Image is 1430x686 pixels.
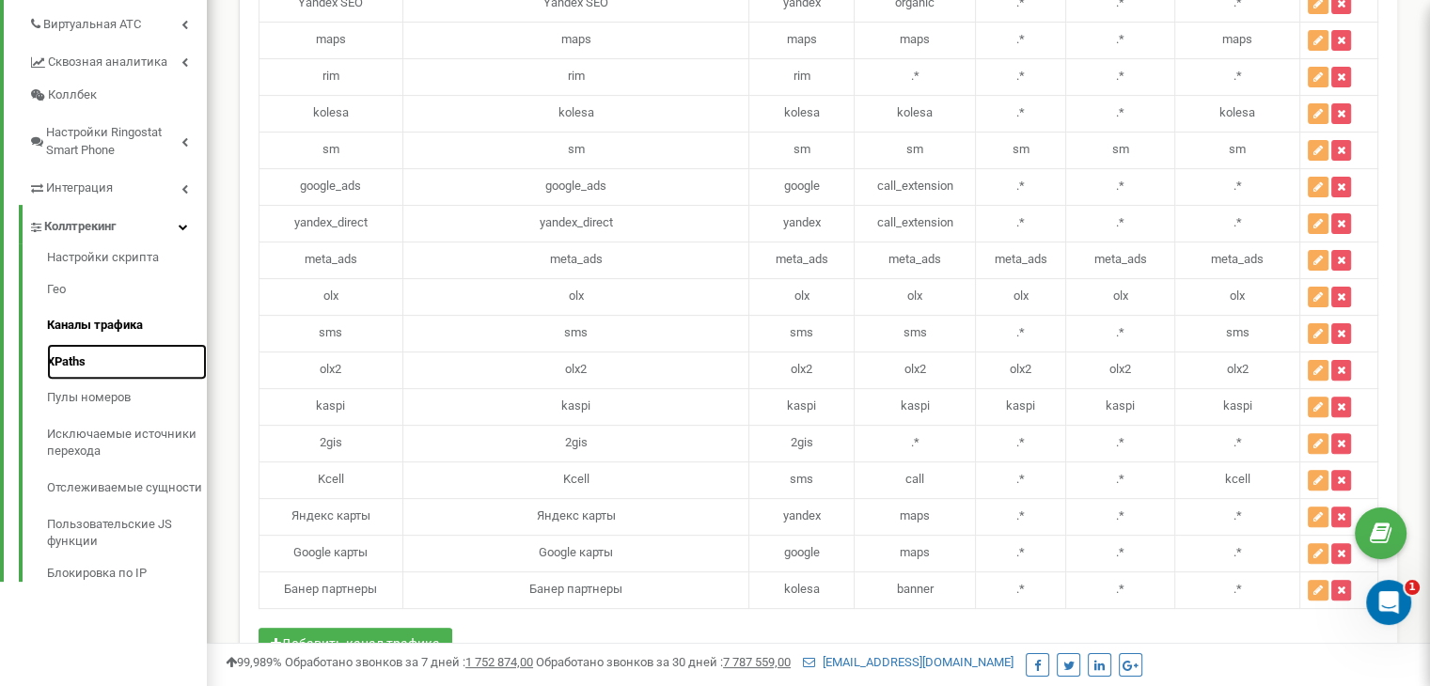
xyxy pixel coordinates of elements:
td: sms [259,315,403,351]
a: Отслеживаемые сущности [47,470,207,507]
a: Блокировка по IP [47,560,207,583]
td: Банер партнеры [259,571,403,608]
td: kaspi [402,388,749,425]
a: Интеграция [28,166,207,205]
td: banner [855,571,976,608]
td: yandex [749,498,855,535]
td: kaspi [1175,388,1300,425]
td: kaspi [749,388,855,425]
td: google [749,535,855,571]
a: Каналы трафика [47,307,207,344]
td: call_extension [855,205,976,242]
td: Kcell [402,461,749,498]
td: rim [402,58,749,95]
td: sm [1066,132,1175,168]
td: kaspi [976,388,1066,425]
td: yandex_direct [259,205,403,242]
td: maps [1175,22,1300,58]
a: Коллбек [28,79,207,112]
span: Виртуальная АТС [43,16,141,34]
td: maps [855,22,976,58]
td: Банер партнеры [402,571,749,608]
td: olx [1175,278,1300,315]
td: rim [259,58,403,95]
td: Kcell [259,461,403,498]
td: kolesa [855,95,976,132]
a: Пользовательские JS функции [47,507,207,560]
td: sm [259,132,403,168]
td: kolesa [749,571,855,608]
td: kaspi [855,388,976,425]
a: Виртуальная АТС [28,3,207,41]
span: 1 [1405,580,1420,595]
u: 7 787 559,00 [723,655,791,669]
td: rim [749,58,855,95]
td: Google карты [402,535,749,571]
a: Пулы номеров [47,380,207,416]
td: meta_ads [402,242,749,278]
td: olx2 [1175,351,1300,388]
td: maps [855,498,976,535]
span: Настройки Ringostat Smart Phone [46,124,181,159]
a: Исключаемые источники перехода [47,416,207,470]
td: kolesa [1175,95,1300,132]
td: olx [259,278,403,315]
td: sm [976,132,1066,168]
td: olx2 [402,351,749,388]
td: Яндекс карты [402,498,749,535]
a: Коллтрекинг [28,205,207,243]
a: Настройки скрипта [47,249,207,272]
td: olx [976,278,1066,315]
td: meta_ads [259,242,403,278]
td: 2gis [402,425,749,461]
td: sm [855,132,976,168]
iframe: Intercom live chat [1366,580,1411,625]
td: olx [855,278,976,315]
td: 2gis [749,425,855,461]
td: yandex [749,205,855,242]
td: olx2 [976,351,1066,388]
td: sms [749,315,855,351]
td: sm [1175,132,1300,168]
td: call_extension [855,168,976,205]
td: kolesa [259,95,403,132]
td: kaspi [259,388,403,425]
td: olx2 [259,351,403,388]
span: Обработано звонков за 7 дней : [285,655,533,669]
td: maps [259,22,403,58]
td: google [749,168,855,205]
span: Интеграция [46,179,113,197]
span: Сквозная аналитика [48,54,167,71]
td: maps [855,535,976,571]
td: Яндекс карты [259,498,403,535]
span: Коллтрекинг [44,218,116,236]
td: kaspi [1066,388,1175,425]
td: meta_ads [1175,242,1300,278]
span: 99,989% [226,655,282,669]
td: call [855,461,976,498]
u: 1 752 874,00 [465,655,533,669]
td: kcell [1175,461,1300,498]
span: Коллбек [48,86,97,104]
a: XPaths [47,344,207,381]
td: kolesa [749,95,855,132]
td: sms [749,461,855,498]
td: Google карты [259,535,403,571]
td: google_ads [402,168,749,205]
td: sms [1175,315,1300,351]
a: Гео [47,272,207,308]
td: olx [402,278,749,315]
td: maps [749,22,855,58]
td: olx2 [749,351,855,388]
td: olx2 [855,351,976,388]
button: Добавить канал трафика [259,628,452,660]
span: Обработано звонков за 30 дней : [536,655,791,669]
td: yandex_direct [402,205,749,242]
td: google_ads [259,168,403,205]
td: meta_ads [1066,242,1175,278]
a: Настройки Ringostat Smart Phone [28,111,207,166]
td: olx [1066,278,1175,315]
td: maps [402,22,749,58]
a: [EMAIL_ADDRESS][DOMAIN_NAME] [803,655,1014,669]
td: olx [749,278,855,315]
